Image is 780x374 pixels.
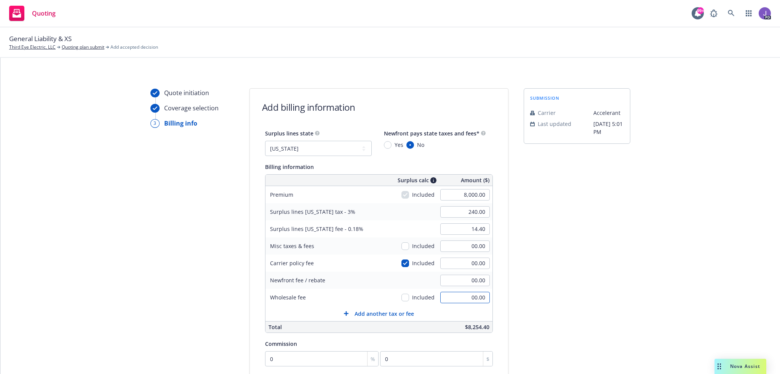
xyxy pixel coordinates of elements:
[412,259,435,267] span: Included
[62,44,104,51] a: Quoting plan submit
[270,277,325,284] span: Newfront fee / rebate
[265,163,314,170] span: Billing information
[395,141,403,149] span: Yes
[440,189,490,201] input: 0.00
[262,101,355,113] h1: Add billing information
[759,7,771,19] img: photo
[269,323,282,331] span: Total
[440,206,490,218] input: 0.00
[724,6,739,21] a: Search
[486,355,489,363] span: $
[32,10,56,16] span: Quoting
[440,223,490,235] input: 0.00
[371,355,375,363] span: %
[270,225,363,232] span: Surplus lines [US_STATE] fee - 0.18%
[412,293,435,301] span: Included
[270,259,314,267] span: Carrier policy fee
[593,120,624,136] span: [DATE] 5:01 PM
[538,120,571,128] span: Last updated
[150,119,160,128] div: 3
[406,141,414,149] input: No
[440,240,490,252] input: 0.00
[412,191,435,199] span: Included
[741,6,756,21] a: Switch app
[6,3,59,24] a: Quoting
[265,130,313,137] span: Surplus lines state
[384,130,480,137] span: Newfront pays state taxes and fees*
[9,34,72,44] span: General Liability & XS
[714,359,766,374] button: Nova Assist
[270,242,314,250] span: Misc taxes & fees
[164,103,219,113] div: Coverage selection
[538,109,556,117] span: Carrier
[355,310,414,318] span: Add another tax or fee
[530,95,559,101] span: submission
[714,359,724,374] div: Drag to move
[270,191,293,198] span: Premium
[461,176,489,184] span: Amount ($)
[164,88,209,97] div: Quote initiation
[164,119,197,128] div: Billing info
[398,176,429,184] span: Surplus calc
[440,258,490,269] input: 0.00
[706,6,721,21] a: Report a Bug
[593,109,624,117] span: Accelerant
[265,306,492,321] button: Add another tax or fee
[440,292,490,303] input: 0.00
[440,275,490,286] input: 0.00
[384,141,392,149] input: Yes
[270,208,355,215] span: Surplus lines [US_STATE] tax - 3%
[417,141,424,149] span: No
[270,294,306,301] span: Wholesale fee
[412,242,435,250] span: Included
[697,7,704,14] div: 99+
[9,44,56,51] a: Third Eye Electric, LLC
[465,323,489,331] span: $8,254.40
[265,340,297,347] span: Commission
[730,363,760,369] span: Nova Assist
[110,44,158,51] span: Add accepted decision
